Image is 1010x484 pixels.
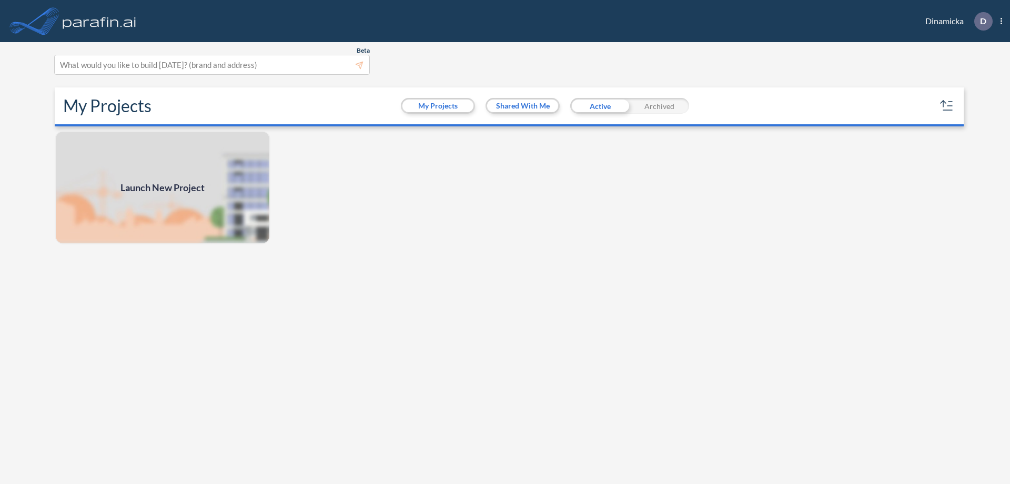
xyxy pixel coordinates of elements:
[55,131,270,244] a: Launch New Project
[63,96,151,116] h2: My Projects
[60,11,138,32] img: logo
[910,12,1002,31] div: Dinamicka
[357,46,370,55] span: Beta
[402,100,473,112] button: My Projects
[120,181,205,195] span: Launch New Project
[980,16,986,26] p: D
[487,100,558,112] button: Shared With Me
[630,98,689,114] div: Archived
[570,98,630,114] div: Active
[938,97,955,114] button: sort
[55,131,270,244] img: add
